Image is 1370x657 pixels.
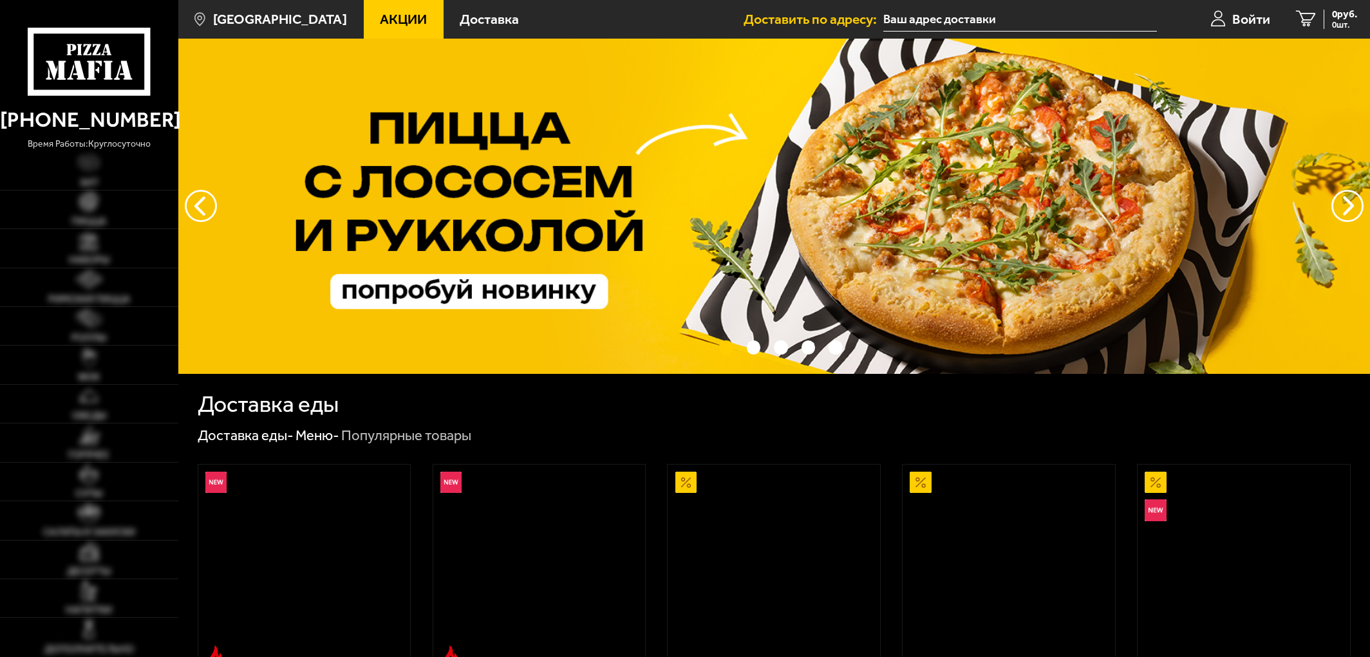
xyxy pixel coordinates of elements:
img: Акционный [675,472,697,493]
img: Новинка [205,472,227,493]
span: Напитки [66,606,112,615]
span: Доставить по адресу: [744,12,883,26]
span: Пицца [71,217,106,227]
span: Хит [80,178,99,188]
span: Обеды [72,411,106,421]
input: Ваш адрес доставки [883,8,1158,32]
span: 0 руб. [1332,10,1357,20]
div: Популярные товары [341,427,471,445]
span: 0 шт. [1332,21,1357,29]
span: Доставка [460,12,519,26]
span: Наборы [69,255,109,265]
button: следующий [185,190,217,222]
span: Дополнительно [44,645,134,654]
button: точки переключения [747,340,760,354]
span: Акции [380,12,427,26]
img: Новинка [440,472,462,493]
img: Новинка [1145,499,1166,521]
button: точки переключения [829,340,842,354]
button: точки переключения [802,340,815,354]
span: Римская пицца [48,295,130,304]
span: Салаты и закуски [43,528,135,537]
h1: Доставка еды [198,393,339,416]
button: точки переключения [719,340,733,354]
span: Десерты [67,567,111,577]
a: Доставка еды- [198,427,294,444]
span: Роллы [71,333,106,343]
img: Акционный [1145,472,1166,493]
span: [GEOGRAPHIC_DATA] [213,12,347,26]
span: WOK [78,373,100,382]
button: предыдущий [1331,190,1364,222]
img: Акционный [910,472,931,493]
a: Меню- [296,427,339,444]
button: точки переключения [774,340,787,354]
span: Горячее [68,450,109,460]
span: Войти [1232,12,1270,26]
span: Супы [75,489,102,499]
